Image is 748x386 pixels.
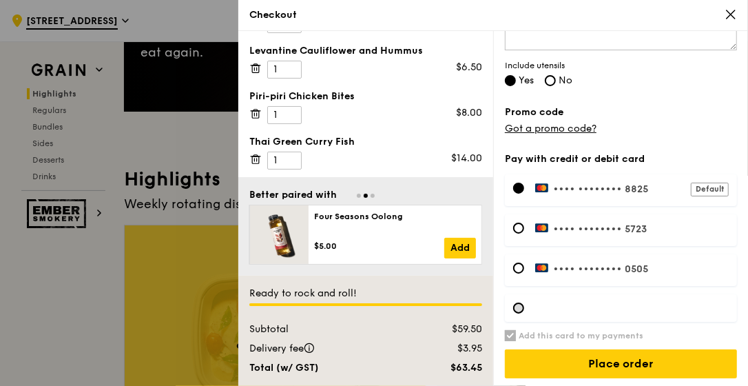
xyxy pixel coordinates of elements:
[553,263,600,275] span: •••• ••••
[505,105,737,119] label: Promo code
[535,303,729,314] iframe: Secure card payment input frame
[691,183,729,196] div: Default
[519,74,534,86] span: Yes
[535,183,729,195] label: •••• 8825
[314,211,476,222] div: Four Seasons Oolong
[519,330,643,341] h6: Add this card to my payments
[553,223,600,235] span: •••• ••••
[535,183,550,192] img: Payment by MasterCard
[535,263,550,272] img: Payment by MasterCard
[444,238,476,258] a: Add
[505,330,516,341] input: Add this card to my payments
[364,194,368,198] span: Go to slide 2
[249,44,482,58] div: Levantine Cauliflower and Hummus
[357,194,361,198] span: Go to slide 1
[249,287,482,301] div: Ready to rock and roll!
[456,61,482,74] div: $6.50
[314,241,444,252] div: $5.00
[371,194,375,198] span: Go to slide 3
[241,323,407,336] div: Subtotal
[535,223,550,232] img: Payment by MasterCard
[505,75,516,86] input: Yes
[249,188,337,202] div: Better paired with
[505,60,737,71] span: Include utensils
[407,342,490,356] div: $3.95
[505,123,596,134] a: Got a promo code?
[241,342,407,356] div: Delivery fee
[505,349,737,378] input: Place order
[553,183,600,195] span: •••• ••••
[407,361,490,375] div: $63.45
[407,323,490,336] div: $59.50
[249,8,737,22] div: Checkout
[451,152,482,165] div: $14.00
[241,361,407,375] div: Total (w/ GST)
[535,223,729,235] label: •••• 5723
[249,135,482,149] div: Thai Green Curry Fish
[545,75,556,86] input: No
[535,263,729,275] label: •••• 0505
[505,152,737,166] label: Pay with credit or debit card
[249,90,482,103] div: Piri-piri Chicken Bites
[559,74,572,86] span: No
[456,106,482,120] div: $8.00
